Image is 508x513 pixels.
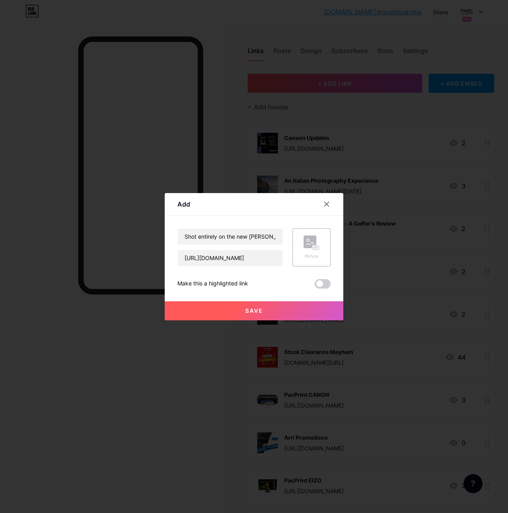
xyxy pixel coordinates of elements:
span: Save [245,307,263,314]
div: Make this a highlighted link [177,279,248,289]
button: Save [165,301,343,320]
div: Add [177,199,190,209]
div: Picture [304,253,319,259]
input: URL [178,250,283,266]
input: Title [178,229,283,245]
